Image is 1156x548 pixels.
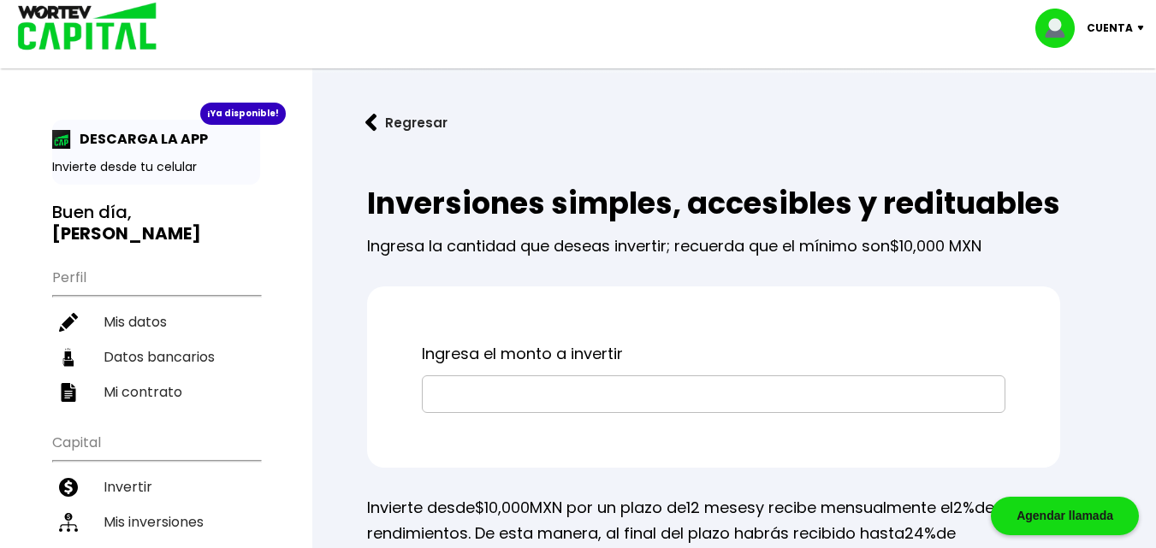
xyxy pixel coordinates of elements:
[52,504,260,539] a: Mis inversiones
[475,497,530,518] span: $10,000
[991,497,1139,535] div: Agendar llamada
[52,130,71,149] img: app-icon
[52,202,260,245] h3: Buen día,
[52,374,260,410] a: Mi contrato
[71,128,208,150] p: DESCARGA LA APP
[340,100,1129,145] a: flecha izquierdaRegresar
[904,522,936,544] span: 24%
[367,186,1060,221] h2: Inversiones simples, accesibles y redituables
[59,313,78,332] img: editar-icon.952d3147.svg
[340,100,473,145] button: Regresar
[52,258,260,410] ul: Perfil
[52,339,260,374] a: Datos bancarios
[890,235,981,256] span: $10,000 MXN
[59,383,78,402] img: contrato-icon.f2db500c.svg
[52,158,260,176] p: Invierte desde tu celular
[52,221,201,245] b: [PERSON_NAME]
[59,513,78,532] img: inversiones-icon.6695dc30.svg
[1133,26,1156,31] img: icon-down
[59,478,78,497] img: invertir-icon.b3b967d7.svg
[1087,15,1133,41] p: Cuenta
[686,497,756,518] span: 12 meses
[1035,9,1087,48] img: profile-image
[200,103,286,125] div: ¡Ya disponible!
[365,114,377,132] img: flecha izquierda
[422,341,1005,367] p: Ingresa el monto a invertir
[52,304,260,339] a: Mis datos
[52,469,260,504] a: Invertir
[953,497,975,518] span: 2%
[59,348,78,367] img: datos-icon.10cf9172.svg
[367,221,1060,259] p: Ingresa la cantidad que deseas invertir; recuerda que el mínimo son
